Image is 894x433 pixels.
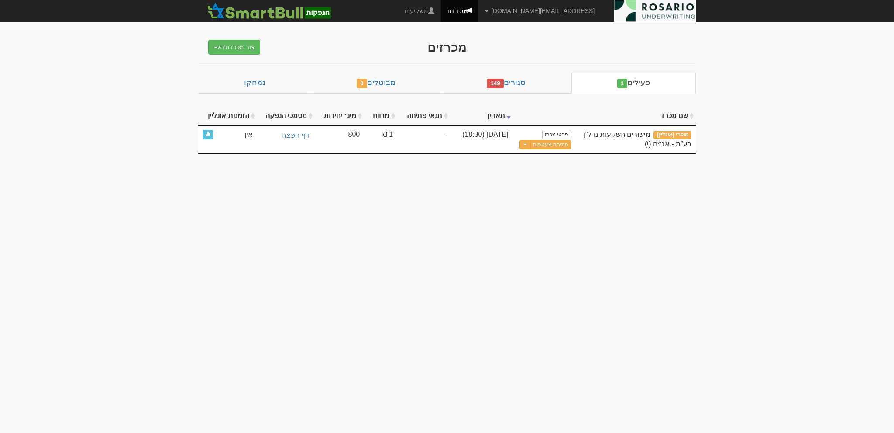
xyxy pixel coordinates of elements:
[277,40,617,54] div: מכרזים
[397,107,450,126] th: תנאי פתיחה : activate to sort column ascending
[542,130,571,139] a: פרטי מכרז
[653,131,691,139] span: מוסדי (אונליין)
[315,126,364,154] td: 800
[397,126,450,154] td: -
[261,130,311,142] a: דף הפצה
[198,107,257,126] th: הזמנות אונליין : activate to sort column ascending
[198,73,311,94] a: נמחקו
[450,126,513,154] td: [DATE] (18:30)
[571,73,696,94] a: פעילים
[584,131,691,148] span: מישורים השקעות נדל"ן בע"מ - אג״ח (י)
[311,73,441,94] a: מבוטלים
[530,140,571,150] button: פתיחת מעטפות
[617,79,628,88] span: 1
[244,130,253,140] span: אין
[208,40,260,55] button: צור מכרז חדש
[450,107,513,126] th: תאריך : activate to sort column ascending
[315,107,364,126] th: מינ׳ יחידות : activate to sort column ascending
[487,79,504,88] span: 149
[441,73,571,94] a: סגורים
[205,2,333,20] img: SmartBull Logo
[575,107,696,126] th: שם מכרז : activate to sort column ascending
[257,107,315,126] th: מסמכי הנפקה : activate to sort column ascending
[357,79,367,88] span: 0
[364,107,397,126] th: מרווח : activate to sort column ascending
[364,126,397,154] td: 1 ₪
